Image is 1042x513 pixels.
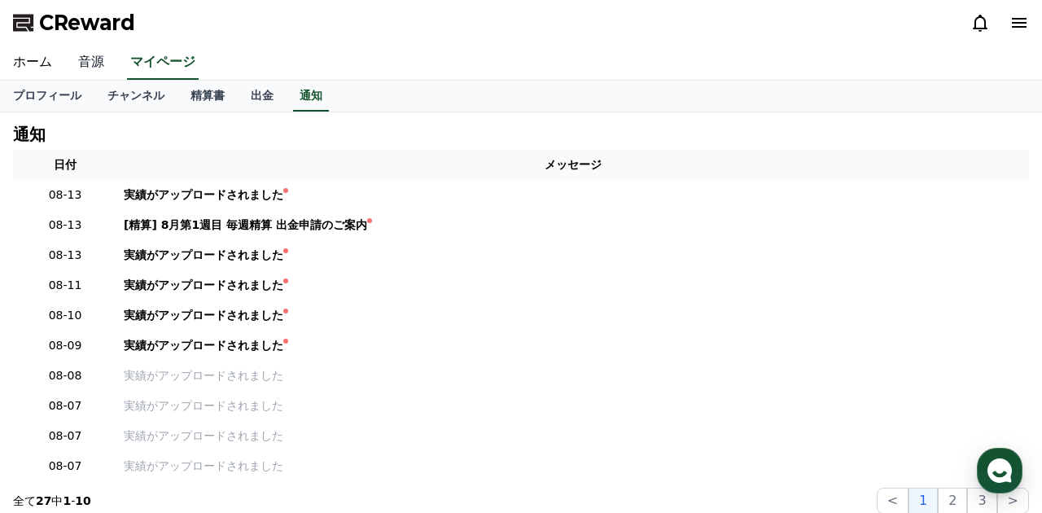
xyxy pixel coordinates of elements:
a: チャット [107,378,210,419]
div: 実績がアップロードされました [124,247,283,264]
div: 実績がアップロードされました [124,337,283,354]
p: 08-07 [20,458,111,475]
span: チャット [139,403,178,416]
a: [精算] 8月第1週目 毎週精算 出金申請のご案内 [124,217,1022,234]
p: 全て 中 - [13,493,91,509]
a: 実績がアップロードされました [124,247,1022,264]
a: 設定 [210,378,313,419]
span: 設定 [252,402,271,415]
a: 実績がアップロードされました [124,186,1022,204]
a: 音源 [65,46,117,80]
a: CReward [13,10,135,36]
div: 実績がアップロードされました [124,277,283,294]
p: 08-09 [20,337,111,354]
p: 08-07 [20,397,111,414]
span: CReward [39,10,135,36]
p: 08-11 [20,277,111,294]
a: チャンネル [94,81,177,112]
a: ホーム [5,378,107,419]
span: ホーム [42,402,71,415]
p: 08-13 [20,247,111,264]
a: 実績がアップロードされました [124,337,1022,354]
h4: 通知 [13,125,46,143]
strong: 10 [75,494,90,507]
th: メッセージ [117,150,1029,180]
p: 08-13 [20,217,111,234]
th: 日付 [13,150,117,180]
a: 実績がアップロードされました [124,277,1022,294]
a: 通知 [293,81,329,112]
a: 実績がアップロードされました [124,397,1022,414]
p: 08-10 [20,307,111,324]
a: 実績がアップロードされました [124,427,1022,445]
a: 精算書 [177,81,238,112]
strong: 1 [63,494,71,507]
a: 出金 [238,81,287,112]
a: 実績がアップロードされました [124,458,1022,475]
p: 08-08 [20,367,111,384]
div: [精算] 8月第1週目 毎週精算 出金申請のご案内 [124,217,367,234]
p: 08-13 [20,186,111,204]
a: 実績がアップロードされました [124,367,1022,384]
p: 08-07 [20,427,111,445]
a: 実績がアップロードされました [124,307,1022,324]
div: 実績がアップロードされました [124,186,283,204]
a: マイページ [127,46,199,80]
strong: 27 [36,494,51,507]
div: 実績がアップロードされました [124,307,283,324]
